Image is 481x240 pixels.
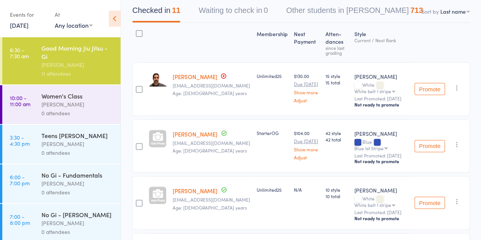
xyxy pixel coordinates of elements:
[132,2,180,22] button: Checked in11
[351,26,411,59] div: Style
[41,171,114,179] div: No Gi - Fundamentals
[440,8,466,15] div: Last name
[257,130,288,136] div: StarterOG
[354,96,408,101] small: Last Promoted: [DATE]
[354,146,384,151] div: Blue 1st Stripe
[354,89,391,94] div: White belt 1 stripe
[2,164,121,203] a: 6:00 -7:00 pmNo Gi - Fundamentals[PERSON_NAME]0 attendees
[41,227,114,236] div: 0 attendees
[41,109,114,118] div: 0 attendees
[10,95,30,107] time: 10:00 - 11:00 am
[10,21,29,29] a: [DATE]
[41,179,114,188] div: [PERSON_NAME]
[294,90,319,95] a: Show more
[41,210,114,219] div: No Gi - [PERSON_NAME]
[10,213,30,226] time: 7:00 - 8:00 pm
[325,186,348,193] span: 10 style
[354,73,408,80] div: [PERSON_NAME]
[173,73,217,81] a: [PERSON_NAME]
[354,153,408,158] small: Last Promoted: [DATE]
[294,130,319,160] div: $104.00
[294,73,319,103] div: $130.00
[257,186,288,193] div: Unlimited25
[41,131,114,140] div: Teens [PERSON_NAME]
[354,38,408,43] div: Current / Next Rank
[173,187,217,195] a: [PERSON_NAME]
[172,6,180,14] div: 11
[10,134,30,146] time: 3:30 - 4:30 pm
[354,139,408,151] div: Blue
[41,69,114,78] div: 11 attendees
[41,60,114,69] div: [PERSON_NAME]
[41,219,114,227] div: [PERSON_NAME]
[173,83,251,88] small: SulltanHareb@gmail.com
[414,83,445,95] button: Promote
[354,210,408,215] small: Last Promoted: [DATE]
[41,140,114,148] div: [PERSON_NAME]
[173,130,217,138] a: [PERSON_NAME]
[354,82,408,94] div: White
[294,155,319,160] a: Adjust
[2,125,121,164] a: 3:30 -4:30 pmTeens [PERSON_NAME][PERSON_NAME]0 attendees
[149,73,167,91] img: image1754960044.png
[414,197,445,209] button: Promote
[198,2,268,22] button: Waiting to check in0
[294,147,319,152] a: Show more
[173,140,251,146] small: lukesskype@gmail.com
[354,158,408,164] div: Not ready to promote
[10,8,47,21] div: Events for
[173,197,251,202] small: Bruntondean@gmail.com
[325,136,348,143] span: 42 total
[10,47,29,59] time: 6:30 - 7:30 am
[173,204,247,211] span: Age: [DEMOGRAPHIC_DATA] years
[294,186,319,193] div: N/A
[325,193,348,199] span: 10 total
[10,174,30,186] time: 6:00 - 7:00 pm
[322,26,351,59] div: Atten­dances
[286,2,423,22] button: Other students in [PERSON_NAME]713
[41,44,114,60] div: Good Morning Jiu Jitsu - Gi
[325,79,348,86] span: 15 total
[422,8,439,15] label: Sort by
[41,92,114,100] div: Women's Class
[41,100,114,109] div: [PERSON_NAME]
[325,73,348,79] span: 15 style
[291,26,322,59] div: Next Payment
[354,196,408,207] div: White
[264,6,268,14] div: 0
[294,138,319,144] small: Due [DATE]
[354,202,391,207] div: White belt 1 stripe
[55,8,92,21] div: At
[354,130,408,137] div: [PERSON_NAME]
[354,186,408,194] div: [PERSON_NAME]
[254,26,291,59] div: Membership
[410,6,423,14] div: 713
[41,148,114,157] div: 0 attendees
[173,147,247,154] span: Age: [DEMOGRAPHIC_DATA] years
[55,21,92,29] div: Any location
[354,215,408,221] div: Not ready to promote
[173,90,247,96] span: Age: [DEMOGRAPHIC_DATA] years
[325,45,348,55] div: since last grading
[354,102,408,108] div: Not ready to promote
[2,85,121,124] a: 10:00 -11:00 amWomen's Class[PERSON_NAME]0 attendees
[41,188,114,197] div: 0 attendees
[257,73,288,79] div: Unlimited25
[325,130,348,136] span: 42 style
[294,81,319,87] small: Due [DATE]
[294,98,319,103] a: Adjust
[2,37,121,84] a: 6:30 -7:30 amGood Morning Jiu Jitsu - Gi[PERSON_NAME]11 attendees
[414,140,445,152] button: Promote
